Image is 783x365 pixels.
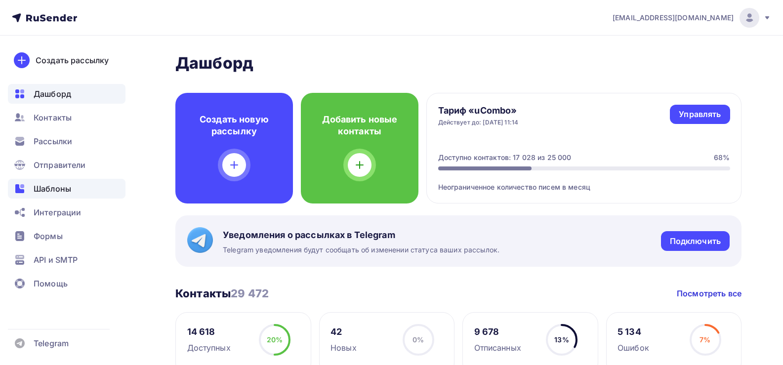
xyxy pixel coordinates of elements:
span: Интеграции [34,206,81,218]
div: Подключить [670,236,721,247]
a: Контакты [8,108,125,127]
h4: Тариф «uCombo» [438,105,519,117]
span: 0% [412,335,424,344]
span: Telegram уведомления будут сообщать об изменении статуса ваших рассылок. [223,245,499,255]
div: Неограниченное количество писем в месяц [438,170,730,192]
span: Помощь [34,278,68,289]
span: Формы [34,230,63,242]
span: Отправители [34,159,86,171]
h3: Контакты [175,286,269,300]
h4: Добавить новые контакты [317,114,403,137]
div: Ошибок [618,342,649,354]
span: Рассылки [34,135,72,147]
h4: Создать новую рассылку [191,114,277,137]
h2: Дашборд [175,53,742,73]
span: Дашборд [34,88,71,100]
div: Отписанных [474,342,521,354]
span: [EMAIL_ADDRESS][DOMAIN_NAME] [613,13,734,23]
a: Отправители [8,155,125,175]
a: Дашборд [8,84,125,104]
span: API и SMTP [34,254,78,266]
span: Контакты [34,112,72,123]
span: Уведомления о рассылках в Telegram [223,229,499,241]
div: Управлять [679,109,721,120]
a: [EMAIL_ADDRESS][DOMAIN_NAME] [613,8,771,28]
div: 5 134 [618,326,649,338]
div: Создать рассылку [36,54,109,66]
div: Новых [330,342,357,354]
a: Посмотреть все [677,287,742,299]
div: 68% [714,153,730,162]
span: 29 472 [231,287,269,300]
a: Рассылки [8,131,125,151]
div: Доступных [187,342,231,354]
span: Telegram [34,337,69,349]
div: Доступно контактов: 17 028 из 25 000 [438,153,572,162]
span: 13% [554,335,569,344]
div: 42 [330,326,357,338]
a: Шаблоны [8,179,125,199]
div: 14 618 [187,326,231,338]
div: Действует до: [DATE] 11:14 [438,119,519,126]
span: Шаблоны [34,183,71,195]
a: Формы [8,226,125,246]
span: 7% [700,335,710,344]
div: 9 678 [474,326,521,338]
span: 20% [267,335,283,344]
